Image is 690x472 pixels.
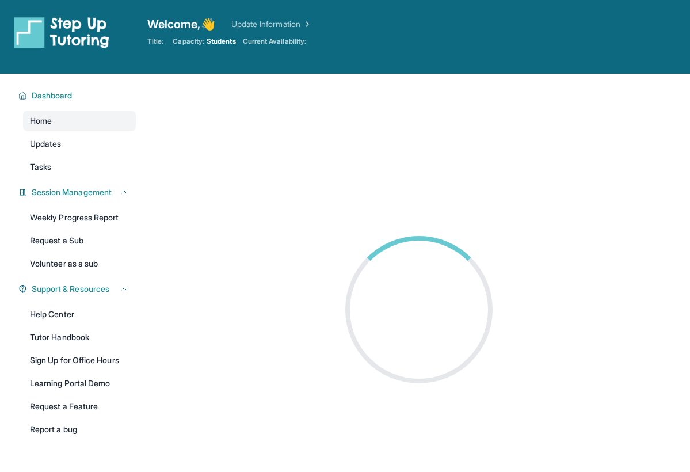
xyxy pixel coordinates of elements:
span: Title: [147,37,163,46]
a: Home [23,111,136,131]
a: Help Center [23,304,136,325]
a: Volunteer as a sub [23,253,136,274]
button: Dashboard [27,90,129,101]
button: Support & Resources [27,283,129,295]
span: Support & Resources [32,283,109,295]
span: Dashboard [32,90,73,101]
img: Chevron Right [300,18,312,30]
img: logo [14,16,109,48]
span: Capacity: [173,37,204,46]
span: Updates [30,138,62,150]
a: Learning Portal Demo [23,373,136,394]
a: Tutor Handbook [23,327,136,348]
a: Request a Sub [23,230,136,251]
a: Update Information [231,18,312,30]
span: Students [207,37,236,46]
a: Report a bug [23,419,136,440]
a: Updates [23,134,136,154]
a: Tasks [23,157,136,177]
span: Welcome, 👋 [147,16,215,32]
a: Request a Feature [23,396,136,417]
span: Home [30,115,52,127]
span: Session Management [32,186,112,198]
span: Tasks [30,161,51,173]
button: Session Management [27,186,129,198]
a: Weekly Progress Report [23,207,136,228]
span: Current Availability: [243,37,306,46]
a: Sign Up for Office Hours [23,350,136,371]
